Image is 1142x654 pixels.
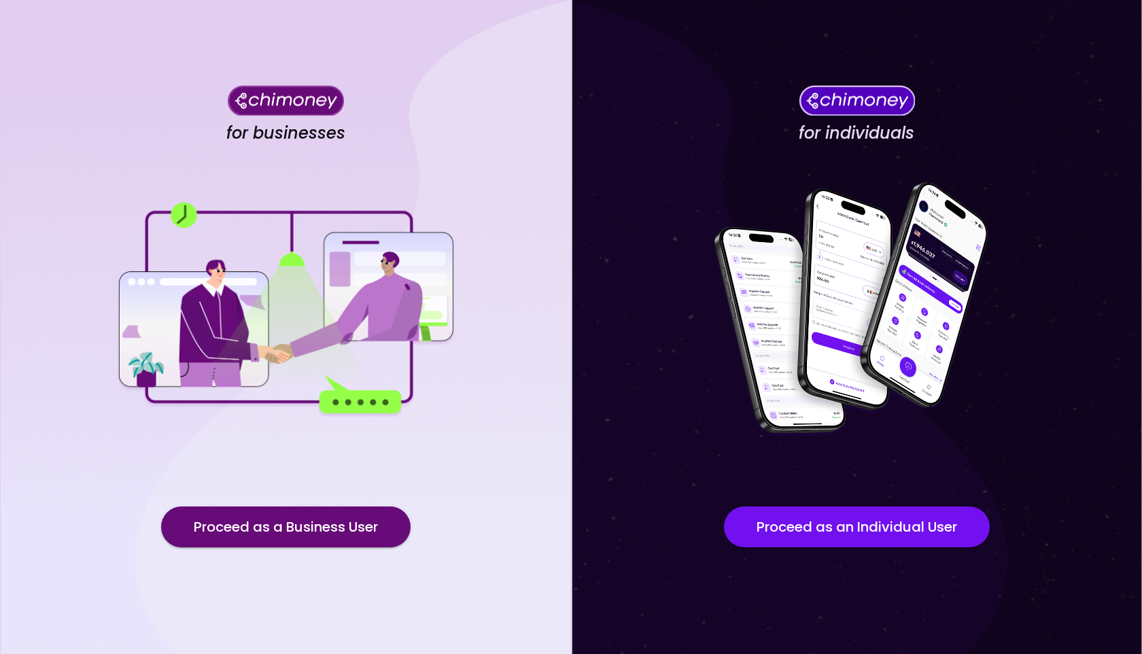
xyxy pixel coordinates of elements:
[799,123,914,143] h4: for individuals
[116,203,455,417] img: for businesses
[228,85,344,116] img: Chimoney for businesses
[799,85,915,116] img: Chimoney for individuals
[161,506,411,547] button: Proceed as a Business User
[724,506,990,547] button: Proceed as an Individual User
[226,123,345,143] h4: for businesses
[687,174,1026,446] img: for individuals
